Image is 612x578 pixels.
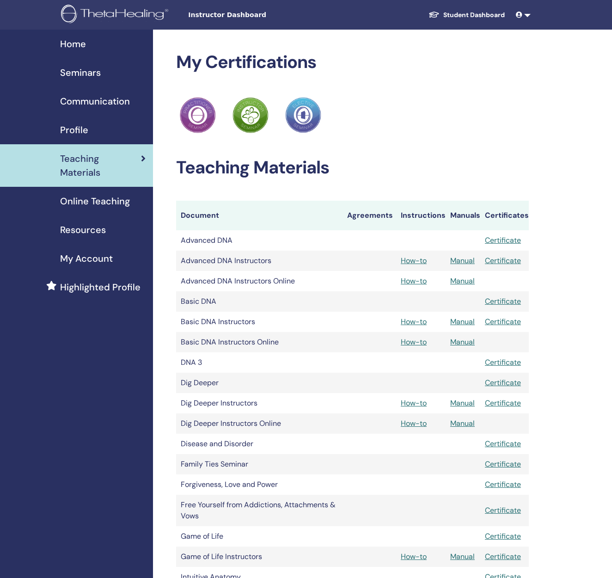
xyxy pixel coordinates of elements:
td: Advanced DNA [176,230,343,251]
td: Basic DNA [176,291,343,312]
a: How-to [401,256,427,265]
span: Highlighted Profile [60,280,141,294]
td: Family Ties Seminar [176,454,343,474]
td: Dig Deeper [176,373,343,393]
img: logo.png [61,5,171,25]
td: Dig Deeper Instructors Online [176,413,343,434]
td: Free Yourself from Addictions, Attachments & Vows [176,495,343,526]
th: Manuals [446,201,480,230]
a: Manual [450,552,475,561]
span: Online Teaching [60,194,130,208]
a: Certificate [485,531,521,541]
img: Practitioner [233,97,269,133]
a: Manual [450,276,475,286]
h2: My Certifications [176,52,529,73]
td: Dig Deeper Instructors [176,393,343,413]
a: Certificate [485,296,521,306]
span: Home [60,37,86,51]
td: Advanced DNA Instructors [176,251,343,271]
td: Basic DNA Instructors [176,312,343,332]
a: Certificate [485,256,521,265]
span: Instructor Dashboard [188,10,327,20]
th: Instructions [396,201,446,230]
a: Certificate [485,317,521,326]
span: Resources [60,223,106,237]
span: Profile [60,123,88,137]
a: Certificate [485,505,521,515]
a: How-to [401,398,427,408]
span: Seminars [60,66,101,80]
a: Certificate [485,439,521,449]
td: Game of Life Instructors [176,547,343,567]
a: Certificate [485,378,521,387]
span: Communication [60,94,130,108]
a: How-to [401,276,427,286]
a: How-to [401,418,427,428]
th: Agreements [343,201,396,230]
td: Advanced DNA Instructors Online [176,271,343,291]
td: Forgiveness, Love and Power [176,474,343,495]
td: Basic DNA Instructors Online [176,332,343,352]
span: Teaching Materials [60,152,141,179]
a: How-to [401,337,427,347]
img: Practitioner [285,97,321,133]
th: Certificates [480,201,529,230]
img: graduation-cap-white.svg [428,11,440,18]
a: How-to [401,317,427,326]
a: Manual [450,398,475,408]
a: Certificate [485,552,521,561]
a: Certificate [485,459,521,469]
h2: Teaching Materials [176,157,529,178]
span: My Account [60,252,113,265]
a: Manual [450,337,475,347]
img: Practitioner [180,97,216,133]
a: Student Dashboard [421,6,512,24]
td: DNA 3 [176,352,343,373]
th: Document [176,201,343,230]
a: Certificate [485,398,521,408]
td: Disease and Disorder [176,434,343,454]
a: Manual [450,256,475,265]
a: Certificate [485,235,521,245]
a: Manual [450,418,475,428]
a: Certificate [485,480,521,489]
a: Certificate [485,357,521,367]
td: Game of Life [176,526,343,547]
a: Manual [450,317,475,326]
a: How-to [401,552,427,561]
